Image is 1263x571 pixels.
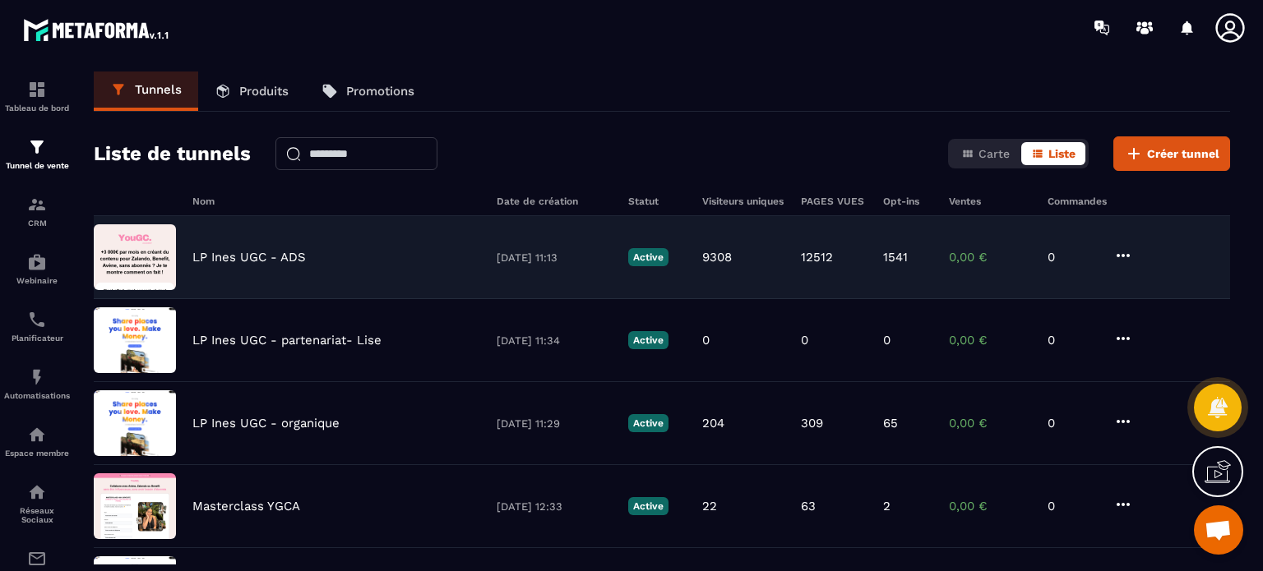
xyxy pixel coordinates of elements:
p: 9308 [702,250,732,265]
p: 0,00 € [949,333,1031,348]
button: Créer tunnel [1113,136,1230,171]
a: formationformationCRM [4,182,70,240]
p: 204 [702,416,724,431]
span: Carte [978,147,1010,160]
h2: Liste de tunnels [94,137,251,170]
h6: Commandes [1048,196,1107,207]
img: logo [23,15,171,44]
p: Tunnel de vente [4,161,70,170]
p: [DATE] 11:29 [497,417,612,430]
img: email [27,549,47,569]
a: social-networksocial-networkRéseaux Sociaux [4,470,70,536]
img: formation [27,137,47,157]
p: 0 [801,333,808,348]
p: Produits [239,84,289,99]
h6: Visiteurs uniques [702,196,784,207]
p: 65 [883,416,898,431]
p: [DATE] 11:13 [497,251,612,264]
h6: PAGES VUES [801,196,867,207]
p: LP Ines UGC - organique [192,416,340,431]
p: Webinaire [4,276,70,285]
p: 2 [883,499,891,513]
span: Liste [1048,147,1076,160]
p: Planificateur [4,334,70,343]
span: Créer tunnel [1147,145,1219,162]
p: 12512 [801,250,833,265]
a: formationformationTableau de bord [4,67,70,125]
p: 0 [1048,250,1097,265]
p: CRM [4,219,70,228]
p: Réseaux Sociaux [4,506,70,524]
h6: Ventes [949,196,1031,207]
img: formation [27,80,47,99]
p: 22 [702,499,717,513]
p: 0,00 € [949,499,1031,513]
p: Active [628,331,669,349]
a: automationsautomationsAutomatisations [4,355,70,412]
p: [DATE] 12:33 [497,500,612,513]
p: 0 [1048,333,1097,348]
a: automationsautomationsEspace membre [4,412,70,470]
p: LP Ines UGC - ADS [192,250,306,265]
p: 0 [1048,416,1097,431]
button: Liste [1021,142,1085,165]
p: 1541 [883,250,908,265]
a: automationsautomationsWebinaire [4,240,70,297]
p: 0 [702,333,710,348]
a: Produits [198,71,305,111]
img: image [94,390,176,456]
p: 0,00 € [949,250,1031,265]
p: Tableau de bord [4,104,70,113]
img: scheduler [27,310,47,329]
p: 63 [801,499,816,513]
p: [DATE] 11:34 [497,334,612,347]
a: schedulerschedulerPlanificateur [4,297,70,355]
h6: Date de création [497,196,612,207]
img: image [94,307,176,373]
a: Promotions [305,71,431,111]
img: automations [27,367,47,387]
p: Active [628,497,669,515]
img: social-network [27,482,47,502]
img: image [94,473,176,539]
a: formationformationTunnel de vente [4,125,70,182]
p: 309 [801,416,823,431]
p: Active [628,248,669,266]
h6: Nom [192,196,480,207]
img: automations [27,252,47,272]
p: Espace membre [4,449,70,458]
img: automations [27,425,47,444]
a: Ouvrir le chat [1194,505,1243,555]
p: Promotions [346,84,414,99]
h6: Opt-ins [883,196,932,207]
button: Carte [951,142,1020,165]
p: Masterclass YGCA [192,499,300,513]
a: Tunnels [94,71,198,111]
p: 0,00 € [949,416,1031,431]
p: Automatisations [4,391,70,400]
img: image [94,224,176,290]
img: formation [27,195,47,214]
p: Active [628,414,669,432]
p: Tunnels [135,82,182,97]
p: 0 [1048,499,1097,513]
p: LP Ines UGC - partenariat- Lise [192,333,382,348]
p: 0 [883,333,891,348]
h6: Statut [628,196,686,207]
